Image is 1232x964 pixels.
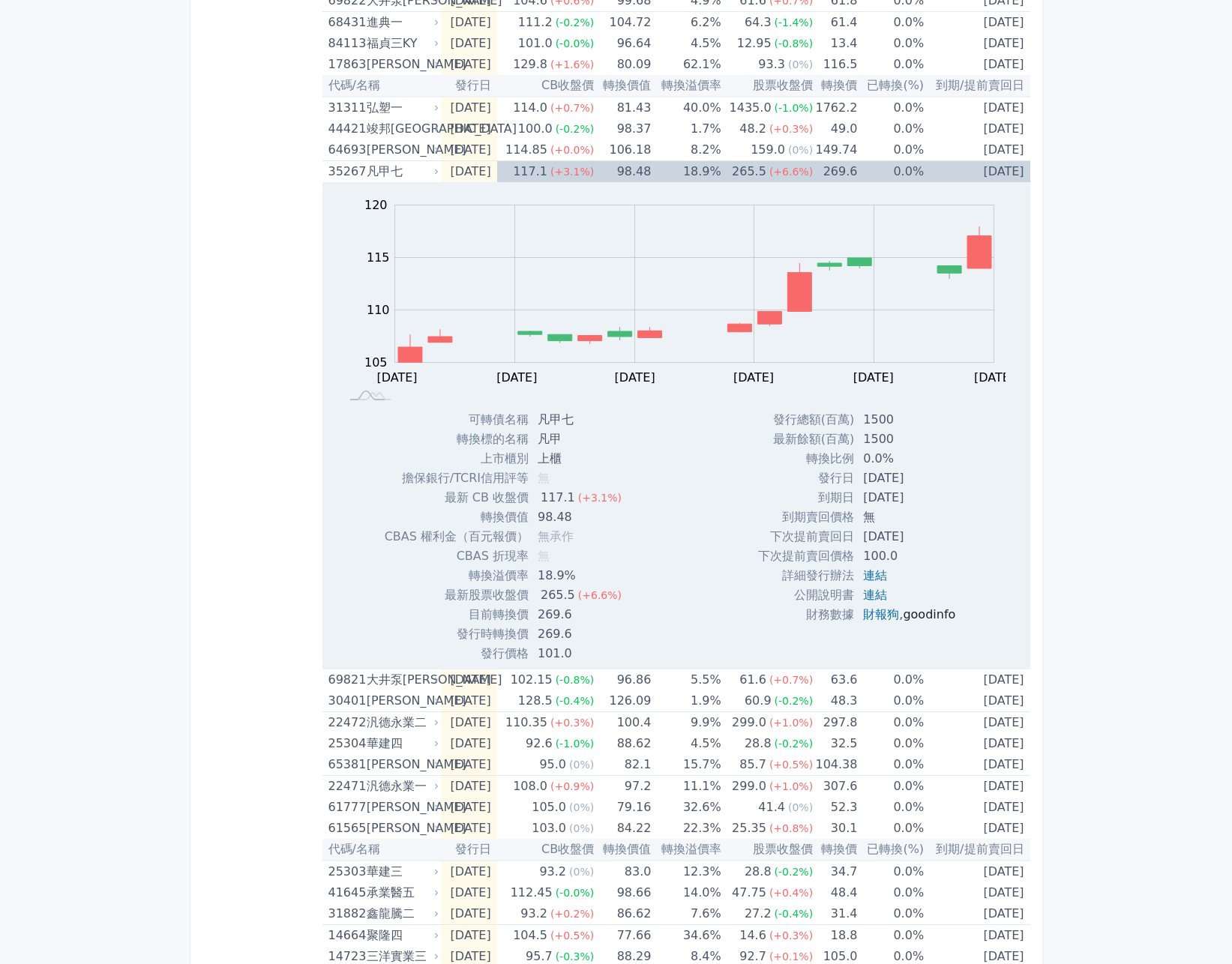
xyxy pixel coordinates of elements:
td: [DATE] [441,690,496,712]
div: 弘塑一 [367,97,436,118]
td: 9.9% [651,712,721,734]
tspan: [DATE] [615,370,655,385]
div: 22472 [328,712,363,733]
div: 117.1 [538,488,578,507]
th: 轉換價 [813,75,857,97]
td: 32.5 [813,733,857,754]
div: 61565 [328,818,363,839]
td: 下次提前賣回價格 [758,546,854,566]
th: 已轉換(%) [857,75,924,97]
td: [DATE] [441,882,496,903]
td: [DATE] [924,97,1030,118]
div: 95.0 [536,754,569,775]
div: 265.5 [538,585,578,605]
th: 到期/提前賣回日 [924,75,1030,97]
td: 81.43 [594,97,651,118]
td: 100.0 [854,546,967,566]
div: 竣邦[GEOGRAPHIC_DATA] [367,118,436,139]
td: 0.0% [857,54,924,75]
span: (+3.1%) [550,166,594,178]
th: 轉換價值 [594,839,651,861]
div: 69821 [328,669,363,690]
th: 轉換價值 [594,75,651,97]
div: 25303 [328,861,363,882]
td: 104.38 [813,754,857,776]
tspan: [DATE] [853,370,894,385]
span: (-1.4%) [775,16,814,28]
th: 發行日 [441,839,496,861]
td: 上櫃 [529,449,634,469]
td: [DATE] [441,97,496,118]
td: [DATE] [924,712,1030,734]
div: 進典一 [367,12,436,33]
div: 25.35 [729,818,769,839]
span: (+0.7%) [769,674,813,686]
div: [PERSON_NAME] [367,139,436,160]
a: 連結 [863,568,887,582]
div: 31311 [328,97,363,118]
span: (0%) [788,801,813,813]
div: 12.95 [734,33,775,54]
td: 98.66 [594,882,651,903]
td: 84.22 [594,818,651,839]
tspan: [DATE] [974,370,1015,385]
td: [DATE] [441,818,496,839]
td: 297.8 [813,712,857,734]
div: 114.85 [502,139,550,160]
td: 0.0% [857,161,924,183]
div: 41.4 [755,797,788,818]
td: [DATE] [441,733,496,754]
td: 轉換標的名稱 [385,430,529,449]
td: 79.16 [594,797,651,818]
div: 105.0 [529,797,569,818]
td: [DATE] [441,712,496,734]
td: 116.5 [813,54,857,75]
th: 轉換溢價率 [651,839,721,861]
div: 265.5 [729,161,769,182]
div: 華建三 [367,861,436,882]
td: 98.48 [529,507,634,527]
td: 269.6 [529,605,634,624]
span: (+0.4%) [769,887,813,899]
span: (-0.2%) [775,738,814,750]
span: (-0.2%) [556,123,595,135]
div: 114.0 [510,97,550,118]
td: 無 [854,507,967,527]
td: 101.0 [529,644,634,663]
td: 轉換溢價率 [385,566,529,585]
div: 41645 [328,882,363,903]
td: [DATE] [441,776,496,798]
td: 52.3 [813,797,857,818]
th: 股票收盤價 [721,839,813,861]
span: (+1.0%) [769,780,813,792]
td: 8.2% [651,139,721,161]
tspan: 120 [364,198,388,212]
span: (0%) [569,801,594,813]
th: 代碼/名稱 [322,75,442,97]
td: 269.6 [529,624,634,644]
div: 汎德永業二 [367,712,436,733]
td: 22.3% [651,818,721,839]
td: 34.7 [813,861,857,882]
div: 17863 [328,54,363,75]
td: [DATE] [441,118,496,139]
td: [DATE] [924,733,1030,754]
div: 93.3 [755,54,788,75]
td: 0.0% [857,861,924,882]
td: 凡甲七 [529,410,634,430]
td: 4.5% [651,733,721,754]
td: 公開說明書 [758,585,854,605]
td: 4.5% [651,33,721,54]
td: 上市櫃別 [385,449,529,469]
td: [DATE] [924,797,1030,818]
a: goodinfo [903,607,955,621]
th: 股票收盤價 [721,75,813,97]
td: 發行日 [758,469,854,488]
td: 30.1 [813,818,857,839]
td: [DATE] [854,469,967,488]
span: (0%) [788,58,813,70]
div: 30401 [328,690,363,711]
td: 62.1% [651,54,721,75]
span: (+1.0%) [769,717,813,729]
span: 無承作 [538,529,574,543]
